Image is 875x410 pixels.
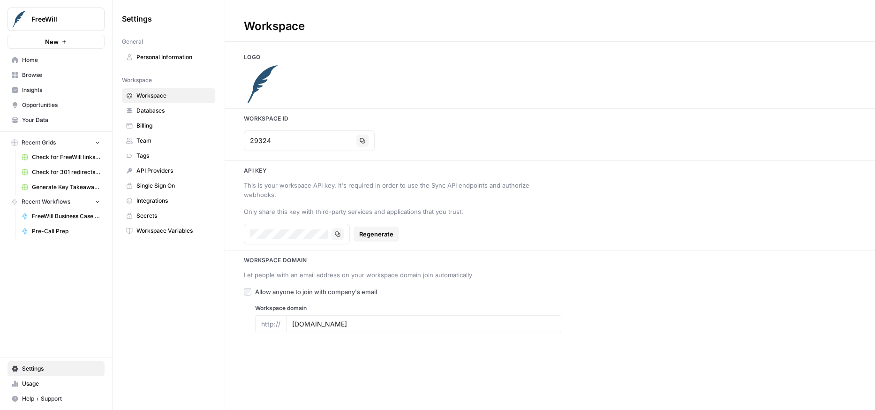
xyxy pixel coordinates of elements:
span: Secrets [136,212,211,220]
button: Recent Workflows [8,195,105,209]
a: Pre-Call Prep [17,224,105,239]
span: FreeWill [31,15,88,24]
button: Regenerate [354,227,399,242]
a: Generate Key Takeaways from Webinar Transcripts [17,180,105,195]
a: Your Data [8,113,105,128]
span: Help + Support [22,395,100,403]
a: Workspace Variables [122,223,215,238]
a: Personal Information [122,50,215,65]
span: Workspace Variables [136,227,211,235]
span: Single Sign On [136,182,211,190]
a: Check for FreeWill links on partner's external website [17,150,105,165]
span: Team [136,137,211,145]
span: Generate Key Takeaways from Webinar Transcripts [32,183,100,191]
div: Workspace [225,19,324,34]
div: Only share this key with third-party services and applications that you trust. [244,207,550,216]
a: Check for 301 redirects on page Grid [17,165,105,180]
span: Home [22,56,100,64]
a: Secrets [122,208,215,223]
button: New [8,35,105,49]
span: Usage [22,380,100,388]
a: Opportunities [8,98,105,113]
span: Check for FreeWill links on partner's external website [32,153,100,161]
div: This is your workspace API key. It's required in order to use the Sync API endpoints and authoriz... [244,181,550,199]
span: Recent Grids [22,138,56,147]
h3: Workspace Id [225,114,875,123]
span: Databases [136,106,211,115]
span: Workspace [122,76,152,84]
span: Insights [22,86,100,94]
a: API Providers [122,163,215,178]
span: Your Data [22,116,100,124]
a: Billing [122,118,215,133]
span: New [45,37,59,46]
a: Home [8,53,105,68]
img: Company Logo [244,65,281,103]
span: Settings [22,364,100,373]
a: Single Sign On [122,178,215,193]
a: Browse [8,68,105,83]
a: Settings [8,361,105,376]
button: Workspace: FreeWill [8,8,105,31]
span: Regenerate [359,229,393,239]
span: Workspace [136,91,211,100]
span: Integrations [136,197,211,205]
span: Browse [22,71,100,79]
a: Databases [122,103,215,118]
span: Settings [122,13,152,24]
span: Pre-Call Prep [32,227,100,235]
input: Allow anyone to join with company's email [244,288,251,296]
span: Allow anyone to join with company's email [255,287,377,296]
a: Integrations [122,193,215,208]
a: Insights [8,83,105,98]
span: Billing [136,121,211,130]
span: General [122,38,143,46]
button: Recent Grids [8,136,105,150]
h3: Workspace Domain [225,256,875,265]
span: FreeWill Business Case Generator v2 [32,212,100,220]
span: API Providers [136,167,211,175]
span: Opportunities [22,101,100,109]
button: Help + Support [8,391,105,406]
label: Workspace domain [255,304,561,312]
img: FreeWill Logo [11,11,28,28]
div: Let people with an email address on your workspace domain join automatically [244,270,550,280]
span: Tags [136,152,211,160]
a: FreeWill Business Case Generator v2 [17,209,105,224]
a: Workspace [122,88,215,103]
a: Usage [8,376,105,391]
span: Personal Information [136,53,211,61]
span: Recent Workflows [22,197,70,206]
a: Tags [122,148,215,163]
h3: Api key [225,167,875,175]
h3: Logo [225,53,875,61]
a: Team [122,133,215,148]
div: http:// [255,315,286,332]
span: Check for 301 redirects on page Grid [32,168,100,176]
